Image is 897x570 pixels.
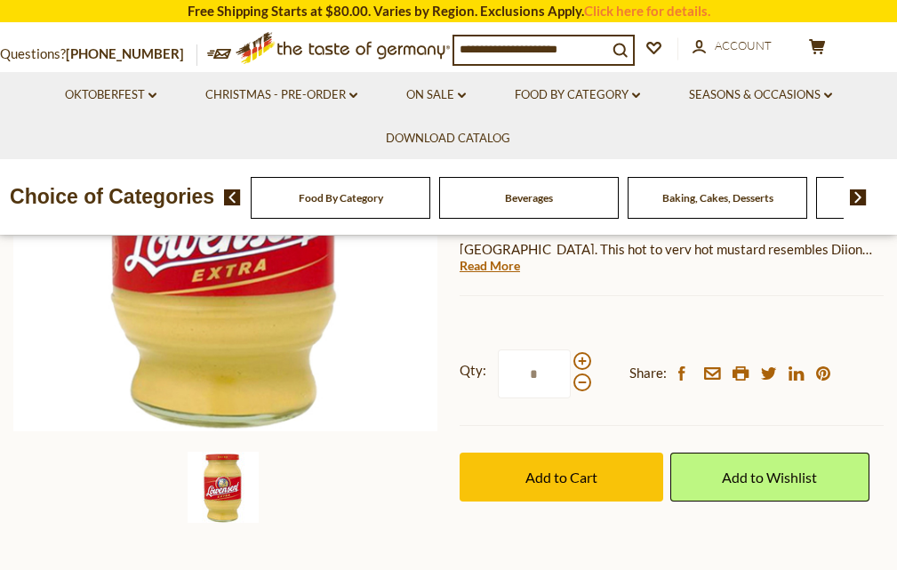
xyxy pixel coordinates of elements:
[715,38,772,52] span: Account
[460,453,663,502] button: Add to Cart
[850,189,867,205] img: next arrow
[693,36,772,56] a: Account
[460,216,884,261] p: A true specialty from the city of [GEOGRAPHIC_DATA] at the [GEOGRAPHIC_DATA]. This hot to very ho...
[299,191,383,205] a: Food By Category
[205,85,357,105] a: Christmas - PRE-ORDER
[629,362,667,384] span: Share:
[65,85,156,105] a: Oktoberfest
[386,129,510,149] a: Download Catalog
[460,359,486,381] strong: Qty:
[188,452,259,523] img: Lowensenf Extra Hot Mustard
[460,257,520,275] a: Read More
[406,85,466,105] a: On Sale
[584,3,710,19] a: Click here for details.
[66,45,184,61] a: [PHONE_NUMBER]
[525,469,597,486] span: Add to Cart
[662,191,773,205] a: Baking, Cakes, Desserts
[670,453,869,502] a: Add to Wishlist
[515,85,640,105] a: Food By Category
[505,191,553,205] a: Beverages
[689,85,832,105] a: Seasons & Occasions
[498,349,571,398] input: Qty:
[224,189,241,205] img: previous arrow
